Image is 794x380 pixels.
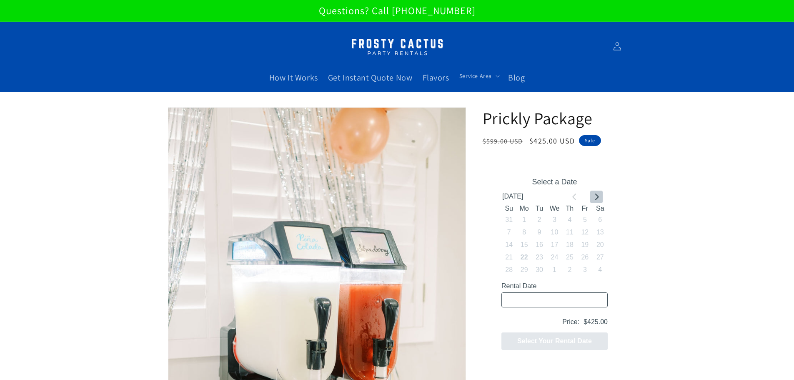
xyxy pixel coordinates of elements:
h1: Prickly Package [483,107,626,129]
span: Service Area [459,72,492,80]
summary: Service Area [454,67,503,85]
a: Flavors [418,67,454,88]
a: Get Instant Quote Now [323,67,418,88]
span: Blog [508,72,525,83]
span: $425.00 USD [529,136,575,146]
a: Blog [503,67,530,88]
s: $599.00 USD [483,137,523,146]
img: Margarita Machine Rental in Scottsdale, Phoenix, Tempe, Chandler, Gilbert, Mesa and Maricopa [345,33,449,60]
span: Flavors [423,72,449,83]
span: How It Works [269,72,318,83]
span: Get Instant Quote Now [328,72,413,83]
iframe: widget_xcomponent [483,159,626,369]
span: Sale [579,135,601,146]
a: How It Works [264,67,323,88]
